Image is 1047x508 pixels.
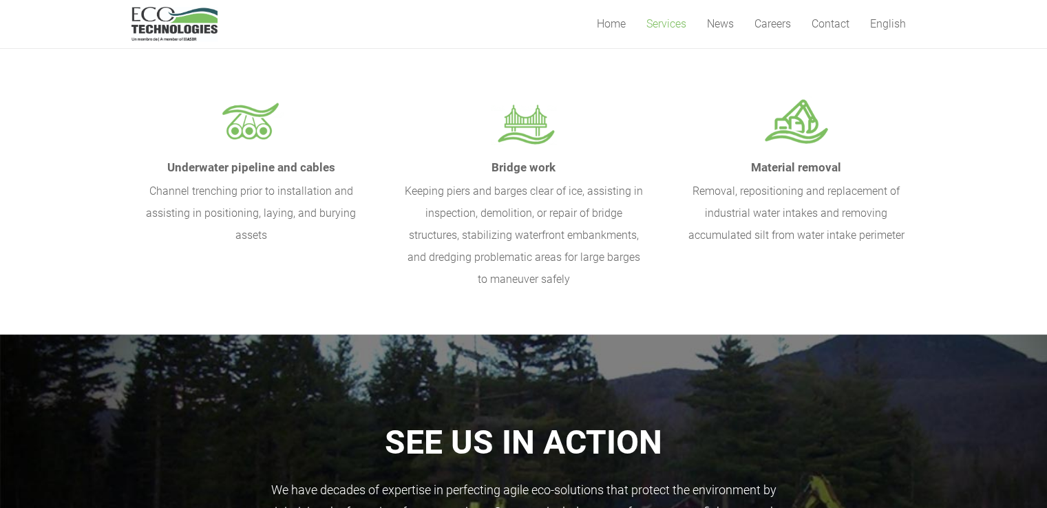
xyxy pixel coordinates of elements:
[131,7,218,41] a: logo_EcoTech_ASDR_RGB
[404,180,644,290] p: Keeping piers and barges clear of ice, assisting in inspection, demolition, or repair of bridge s...
[707,17,734,30] span: News
[870,17,906,30] span: English
[491,160,556,174] strong: Bridge work
[812,17,849,30] span: Contact
[385,423,662,462] strong: SEE US IN ACTION
[677,180,916,246] p: Removal, repositioning and replacement of industrial water intakes and removing accumulated silt ...
[751,160,841,174] strong: Material removal
[167,160,335,174] strong: Underwater pipeline and cables
[754,17,791,30] span: Careers
[597,17,626,30] span: Home
[131,180,371,246] p: Channel trenching prior to installation and assisting in positioning, laying, and burying assets
[646,17,686,30] span: Services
